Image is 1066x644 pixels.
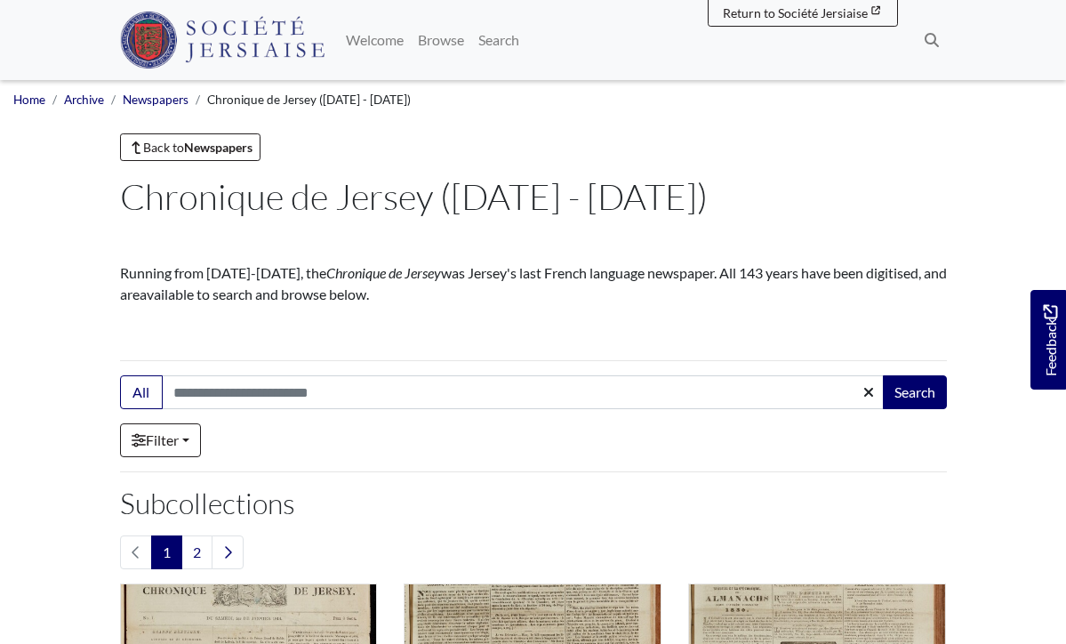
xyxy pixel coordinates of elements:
[411,22,471,58] a: Browse
[64,93,104,107] a: Archive
[723,5,868,20] span: Return to Société Jersiaise
[120,535,947,569] nav: pagination
[1039,304,1061,376] span: Feedback
[123,93,188,107] a: Newspapers
[212,535,244,569] a: Next page
[120,262,947,305] p: Running from [DATE]-[DATE], the was Jersey's last French language newspaper. All 143 years have b...
[13,93,45,107] a: Home
[120,175,947,218] h1: Chronique de Jersey ([DATE] - [DATE])
[162,375,885,409] input: Search this collection...
[1030,290,1066,390] a: Would you like to provide feedback?
[207,93,411,107] span: Chronique de Jersey ([DATE] - [DATE])
[120,7,325,73] a: Société Jersiaise logo
[120,487,947,520] h2: Subcollections
[120,423,201,457] a: Filter
[326,264,441,281] em: Chronique de Jersey
[471,22,526,58] a: Search
[151,535,182,569] span: Goto page 1
[339,22,411,58] a: Welcome
[120,375,163,409] button: All
[120,12,325,68] img: Société Jersiaise
[883,375,947,409] button: Search
[120,133,261,161] a: Back toNewspapers
[184,140,252,155] strong: Newspapers
[120,535,152,569] li: Previous page
[181,535,212,569] a: Goto page 2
